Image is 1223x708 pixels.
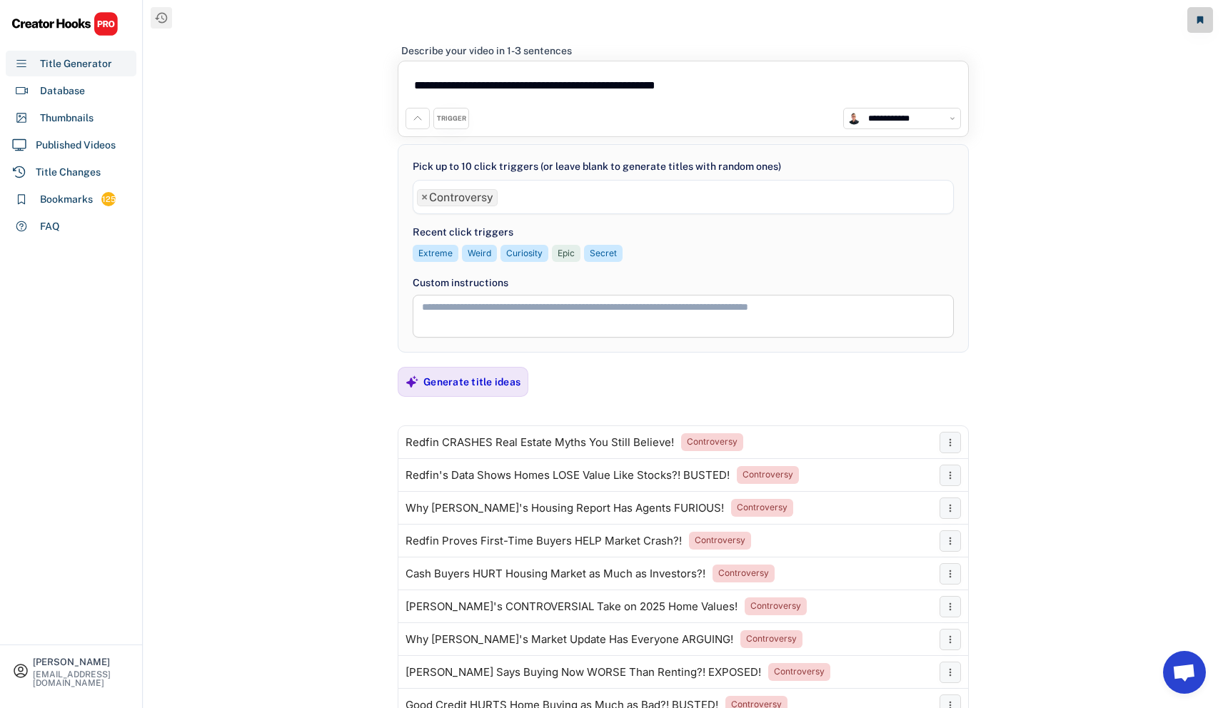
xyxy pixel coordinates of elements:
[590,248,617,260] div: Secret
[774,666,825,678] div: Controversy
[506,248,543,260] div: Curiosity
[737,502,787,514] div: Controversy
[11,11,119,36] img: CHPRO%20Logo.svg
[423,375,520,388] div: Generate title ideas
[718,567,769,580] div: Controversy
[750,600,801,612] div: Controversy
[406,568,705,580] div: Cash Buyers HURT Housing Market as Much as Investors?!
[746,633,797,645] div: Controversy
[406,667,761,678] div: [PERSON_NAME] Says Buying Now WORSE Than Renting?! EXPOSED!
[36,165,101,180] div: Title Changes
[558,248,575,260] div: Epic
[406,502,724,514] div: Why [PERSON_NAME]'s Housing Report Has Agents FURIOUS!
[406,437,674,448] div: Redfin CRASHES Real Estate Myths You Still Believe!
[406,601,738,612] div: [PERSON_NAME]'s CONTROVERSIAL Take on 2025 Home Values!
[40,192,93,207] div: Bookmarks
[101,193,116,206] div: 125
[401,44,572,57] div: Describe your video in 1-3 sentences
[847,112,860,125] img: channels4_profile.jpg
[40,84,85,98] div: Database
[33,657,130,667] div: [PERSON_NAME]
[406,634,733,645] div: Why [PERSON_NAME]'s Market Update Has Everyone ARGUING!
[413,159,781,174] div: Pick up to 10 click triggers (or leave blank to generate titles with random ones)
[418,248,453,260] div: Extreme
[743,469,793,481] div: Controversy
[687,436,738,448] div: Controversy
[1163,651,1206,694] a: Open chat
[468,248,491,260] div: Weird
[437,114,466,123] div: TRIGGER
[406,535,682,547] div: Redfin Proves First-Time Buyers HELP Market Crash?!
[40,219,60,234] div: FAQ
[695,535,745,547] div: Controversy
[413,275,954,290] div: Custom instructions
[413,225,513,240] div: Recent click triggers
[406,470,730,481] div: Redfin's Data Shows Homes LOSE Value Like Stocks?! BUSTED!
[417,189,498,206] li: Controversy
[36,138,116,153] div: Published Videos
[40,56,112,71] div: Title Generator
[40,111,94,126] div: Thumbnails
[421,192,428,203] span: ×
[33,670,130,687] div: [EMAIL_ADDRESS][DOMAIN_NAME]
